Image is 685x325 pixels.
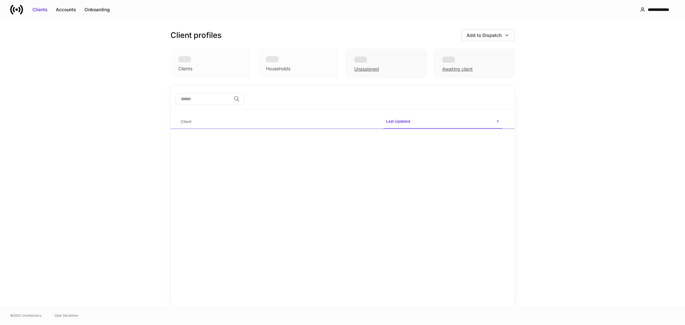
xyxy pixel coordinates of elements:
[55,313,78,318] a: Data Disclaimer
[178,115,378,128] span: Client
[467,32,502,39] div: Add to Dispatch
[383,115,502,129] span: Last Updated
[10,313,42,318] span: © 2025 OneAdvisory
[181,119,191,125] h6: Client
[32,6,48,13] div: Clients
[386,118,410,124] h6: Last Updated
[461,30,515,41] button: Add to Dispatch
[178,66,192,72] div: Clients
[442,66,473,72] div: Awaiting client
[434,49,514,78] div: Awaiting client
[346,49,426,78] div: Unassigned
[28,4,52,15] button: Clients
[266,66,290,72] div: Households
[80,4,114,15] button: Onboarding
[56,6,76,13] div: Accounts
[52,4,80,15] button: Accounts
[354,66,379,72] div: Unassigned
[171,30,222,40] h3: Client profiles
[84,6,110,13] div: Onboarding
